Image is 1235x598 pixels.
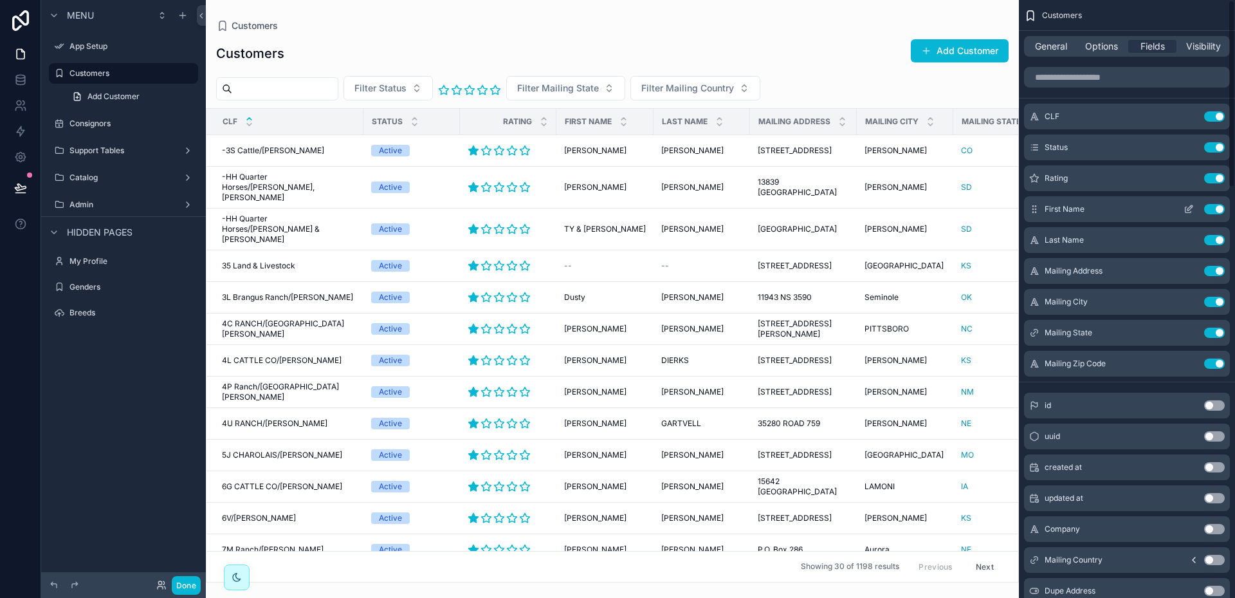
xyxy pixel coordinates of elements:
span: First Name [565,117,612,127]
label: Support Tables [69,145,178,156]
span: Fields [1140,40,1165,53]
span: Customers [1042,10,1082,21]
span: Mailing City [1045,297,1088,307]
span: Mailing State [962,117,1021,127]
a: Genders [49,277,198,297]
a: Consignors [49,113,198,134]
span: Hidden pages [67,226,133,239]
span: Options [1085,40,1118,53]
span: Mailing State [1045,328,1092,338]
label: Breeds [69,308,196,318]
span: Showing 30 of 1198 results [801,562,899,572]
span: Mailing Address [1045,266,1102,276]
label: Customers [69,68,190,79]
span: CLF [1045,111,1059,122]
button: Done [172,576,201,595]
span: updated at [1045,493,1083,503]
span: General [1035,40,1067,53]
span: Last Name [662,117,708,127]
span: Add Customer [87,91,140,102]
span: First Name [1045,204,1084,214]
span: CLF [223,117,237,127]
span: Menu [67,9,94,22]
a: Add Customer [64,86,198,107]
a: App Setup [49,36,198,57]
a: Admin [49,194,198,215]
span: Visibility [1186,40,1221,53]
a: Breeds [49,303,198,323]
label: Consignors [69,118,196,129]
span: Status [372,117,403,127]
span: Mailing Zip Code [1045,359,1106,369]
span: created at [1045,462,1082,472]
a: Support Tables [49,140,198,161]
span: Rating [503,117,532,127]
label: Genders [69,282,196,292]
button: Next [967,557,1003,577]
label: My Profile [69,256,196,266]
span: Mailing Country [1045,555,1102,565]
span: id [1045,400,1051,411]
span: Rating [1045,173,1068,183]
a: Catalog [49,167,198,188]
label: App Setup [69,41,196,51]
label: Catalog [69,173,178,183]
label: Admin [69,200,178,210]
span: uuid [1045,431,1060,442]
span: Last Name [1045,235,1084,245]
a: My Profile [49,251,198,272]
span: Mailing City [865,117,919,127]
a: Customers [49,63,198,84]
span: Company [1045,524,1080,534]
span: Status [1045,142,1068,153]
span: Mailing Address [758,117,830,127]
